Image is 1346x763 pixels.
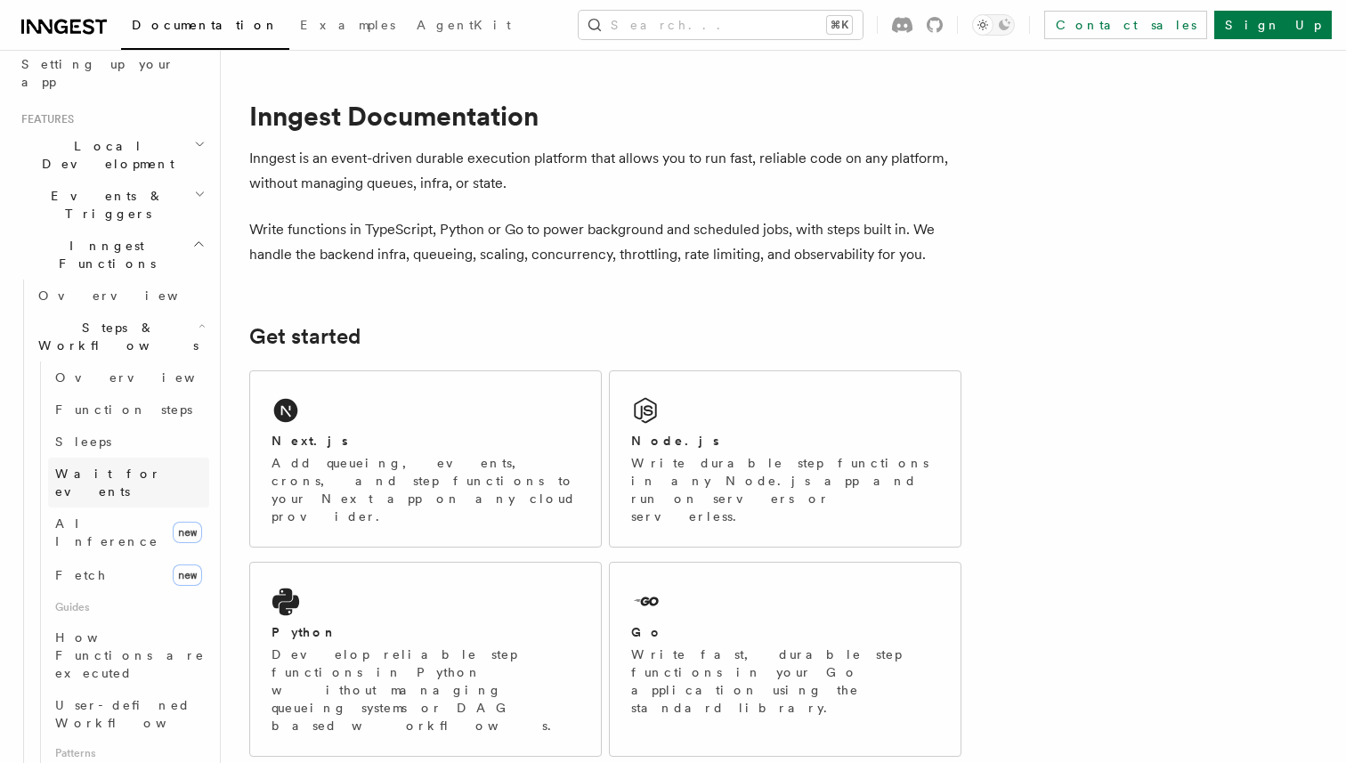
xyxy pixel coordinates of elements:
a: Wait for events [48,458,209,507]
button: Search...⌘K [579,11,863,39]
p: Add queueing, events, crons, and step functions to your Next app on any cloud provider. [272,454,580,525]
a: How Functions are executed [48,621,209,689]
h2: Node.js [631,432,719,450]
a: Function steps [48,394,209,426]
a: PythonDevelop reliable step functions in Python without managing queueing systems or DAG based wo... [249,562,602,757]
span: Events & Triggers [14,187,194,223]
a: Documentation [121,5,289,50]
button: Steps & Workflows [31,312,209,361]
span: Inngest Functions [14,237,192,272]
span: Features [14,112,74,126]
a: Overview [31,280,209,312]
h2: Next.js [272,432,348,450]
button: Events & Triggers [14,180,209,230]
span: AgentKit [417,18,511,32]
p: Write functions in TypeScript, Python or Go to power background and scheduled jobs, with steps bu... [249,217,961,267]
span: Sleeps [55,434,111,449]
a: Next.jsAdd queueing, events, crons, and step functions to your Next app on any cloud provider. [249,370,602,548]
a: User-defined Workflows [48,689,209,739]
h1: Inngest Documentation [249,100,961,132]
a: Sign Up [1214,11,1332,39]
kbd: ⌘K [827,16,852,34]
a: Get started [249,324,361,349]
a: GoWrite fast, durable step functions in your Go application using the standard library. [609,562,961,757]
a: Overview [48,361,209,394]
p: Write durable step functions in any Node.js app and run on servers or serverless. [631,454,939,525]
span: Local Development [14,137,194,173]
a: Sleeps [48,426,209,458]
span: Examples [300,18,395,32]
a: Contact sales [1044,11,1207,39]
p: Inngest is an event-driven durable execution platform that allows you to run fast, reliable code ... [249,146,961,196]
span: Overview [55,370,239,385]
a: Fetchnew [48,557,209,593]
span: Overview [38,288,222,303]
h2: Go [631,623,663,641]
button: Inngest Functions [14,230,209,280]
span: Function steps [55,402,192,417]
span: User-defined Workflows [55,698,215,730]
span: new [173,522,202,543]
a: Examples [289,5,406,48]
p: Develop reliable step functions in Python without managing queueing systems or DAG based workflows. [272,645,580,735]
span: Fetch [55,568,107,582]
span: Steps & Workflows [31,319,199,354]
a: Setting up your app [14,48,209,98]
button: Toggle dark mode [972,14,1015,36]
a: AgentKit [406,5,522,48]
span: Documentation [132,18,279,32]
a: AI Inferencenew [48,507,209,557]
span: How Functions are executed [55,630,205,680]
span: Guides [48,593,209,621]
span: AI Inference [55,516,158,548]
span: Wait for events [55,467,161,499]
h2: Python [272,623,337,641]
button: Local Development [14,130,209,180]
span: Setting up your app [21,57,174,89]
span: new [173,564,202,586]
p: Write fast, durable step functions in your Go application using the standard library. [631,645,939,717]
a: Node.jsWrite durable step functions in any Node.js app and run on servers or serverless. [609,370,961,548]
